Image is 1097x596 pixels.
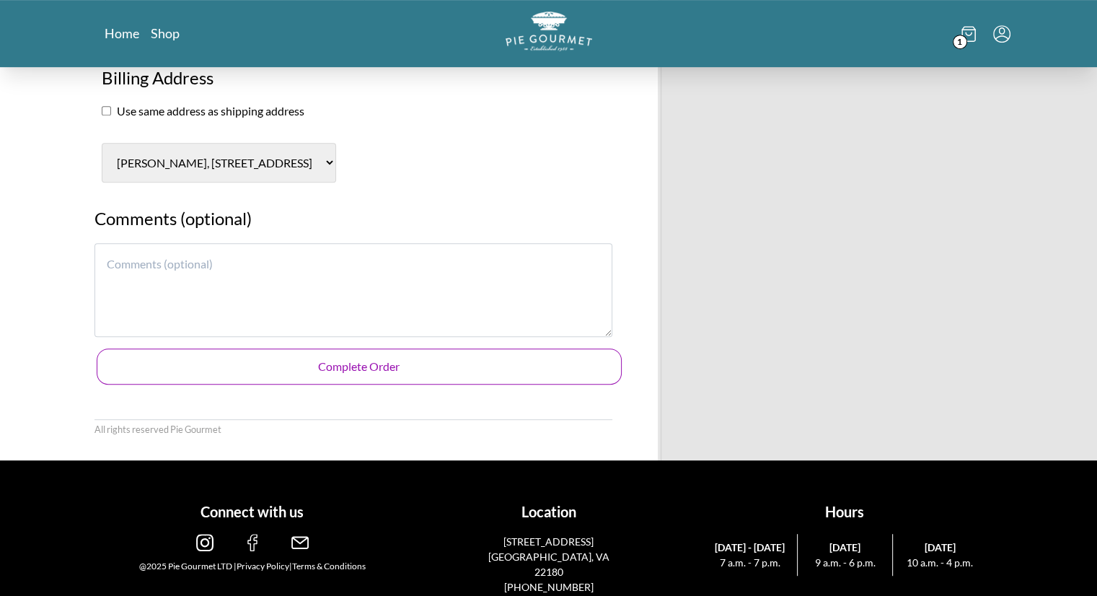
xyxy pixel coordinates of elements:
a: [PHONE_NUMBER] [503,581,593,593]
a: [STREET_ADDRESS][GEOGRAPHIC_DATA], VA 22180 [477,534,620,579]
span: 1 [953,35,967,49]
h1: Connect with us [110,501,395,522]
a: Shop [151,25,180,42]
div: @2025 Pie Gourmet LTD | | [110,560,395,573]
span: [DATE] [899,540,982,555]
li: All rights reserved Pie Gourmet [94,423,221,437]
section: Use same address as shipping address [102,102,605,120]
a: email [291,540,309,553]
h1: Hours [702,501,987,522]
span: 7 a.m. - 7 p.m. [708,555,792,570]
a: instagram [196,540,213,553]
a: Home [105,25,139,42]
a: Logo [506,12,592,56]
span: 9 a.m. - 6 p.m. [803,555,886,570]
p: [GEOGRAPHIC_DATA], VA 22180 [477,549,620,579]
img: email [291,534,309,551]
a: Privacy Policy [237,561,289,571]
button: Menu [993,25,1010,43]
h1: Location [406,501,691,522]
span: [DATE] - [DATE] [708,540,792,555]
span: [DATE] [803,540,886,555]
img: facebook [244,534,261,551]
span: 10 a.m. - 4 p.m. [899,555,982,570]
a: Terms & Conditions [292,561,366,571]
p: [STREET_ADDRESS] [477,534,620,549]
a: facebook [244,540,261,553]
button: Complete Order [97,349,622,385]
img: instagram [196,534,213,551]
h2: Comments (optional) [94,206,612,243]
img: logo [506,12,592,51]
h3: Billing Address [102,65,605,102]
